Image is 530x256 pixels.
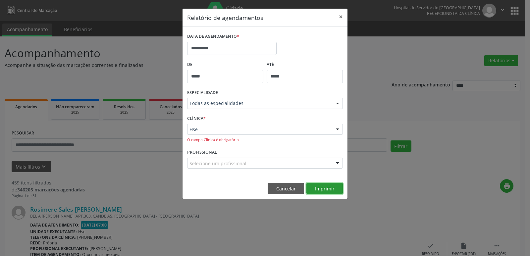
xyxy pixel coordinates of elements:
div: O campo Clínica é obrigatório [187,137,343,143]
h5: Relatório de agendamentos [187,13,263,22]
label: De [187,60,263,70]
button: Close [334,9,347,25]
label: DATA DE AGENDAMENTO [187,31,239,42]
label: PROFISSIONAL [187,147,217,158]
label: ATÉ [267,60,343,70]
label: ESPECIALIDADE [187,88,218,98]
span: Todas as especialidades [189,100,329,107]
span: Hse [189,126,329,133]
span: Selecione um profissional [189,160,246,167]
button: Cancelar [268,183,304,194]
button: Imprimir [306,183,343,194]
label: CLÍNICA [187,114,206,124]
